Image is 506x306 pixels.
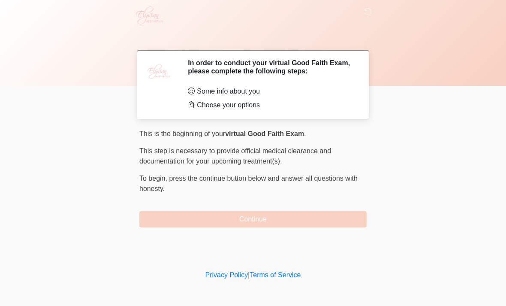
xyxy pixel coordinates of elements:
li: Some info about you [188,86,354,97]
img: Agent Avatar [146,59,172,85]
span: . [304,130,306,137]
strong: virtual Good Faith Exam [225,130,304,137]
a: Terms of Service [250,271,301,279]
span: This step is necessary to provide official medical clearance and documentation for your upcoming ... [139,147,331,165]
span: press the continue button below and answer all questions with honesty. [139,175,358,192]
a: | [248,271,250,279]
a: Privacy Policy [205,271,248,279]
span: This is the beginning of your [139,130,225,137]
li: Choose your options [188,100,354,110]
h1: ‎ ‎ ‎ ‎ [133,31,373,47]
h2: In order to conduct your virtual Good Faith Exam, please complete the following steps: [188,59,354,75]
img: Elysian Aesthetics Logo [131,6,167,24]
button: Continue [139,211,367,227]
span: To begin, [139,175,169,182]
